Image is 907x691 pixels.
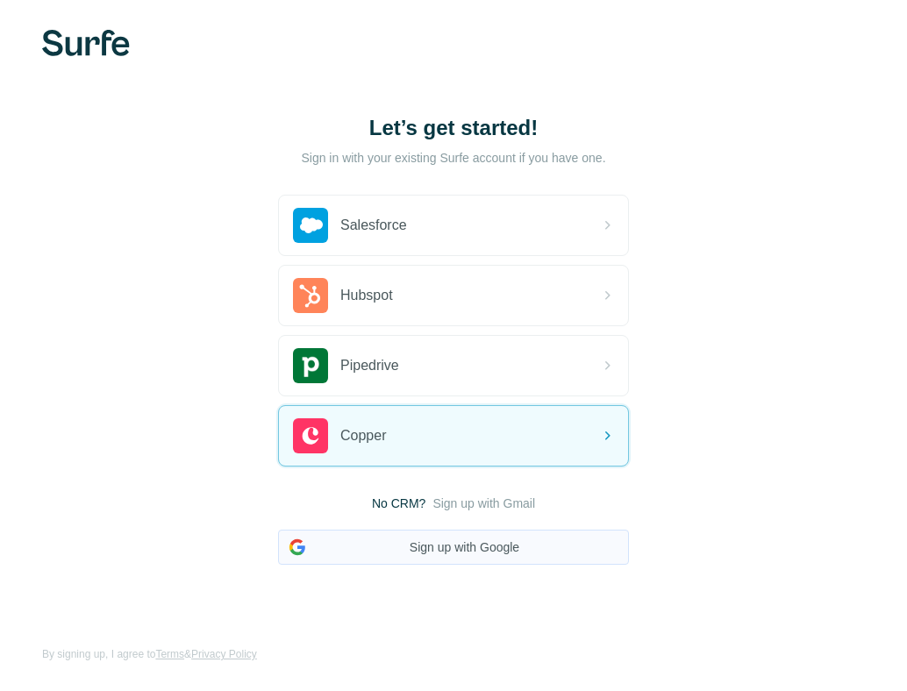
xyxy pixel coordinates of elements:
[191,648,257,660] a: Privacy Policy
[301,149,605,167] p: Sign in with your existing Surfe account if you have one.
[293,348,328,383] img: pipedrive's logo
[293,418,328,453] img: copper's logo
[432,495,535,512] button: Sign up with Gmail
[293,208,328,243] img: salesforce's logo
[340,215,407,236] span: Salesforce
[278,530,629,565] button: Sign up with Google
[372,495,425,512] span: No CRM?
[155,648,184,660] a: Terms
[42,646,257,662] span: By signing up, I agree to &
[42,30,130,56] img: Surfe's logo
[278,114,629,142] h1: Let’s get started!
[293,278,328,313] img: hubspot's logo
[340,355,399,376] span: Pipedrive
[340,425,386,446] span: Copper
[340,285,393,306] span: Hubspot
